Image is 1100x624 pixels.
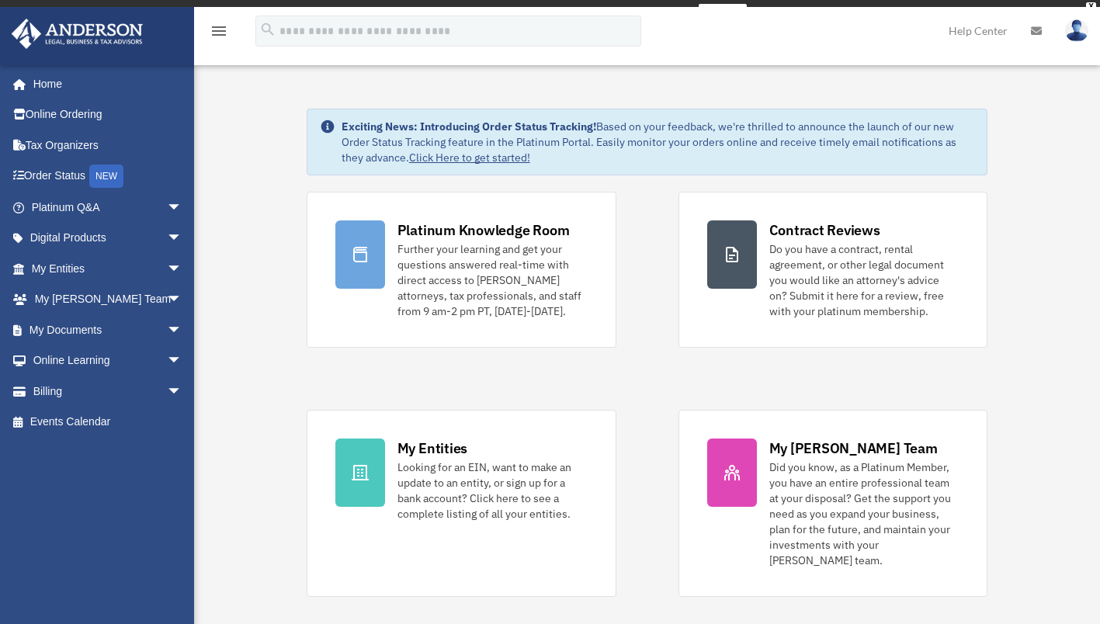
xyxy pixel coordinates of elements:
[210,27,228,40] a: menu
[7,19,147,49] img: Anderson Advisors Platinum Portal
[1086,2,1096,12] div: close
[11,314,206,345] a: My Documentsarrow_drop_down
[11,130,206,161] a: Tax Organizers
[167,253,198,285] span: arrow_drop_down
[11,161,206,192] a: Order StatusNEW
[307,410,616,597] a: My Entities Looking for an EIN, want to make an update to an entity, or sign up for a bank accoun...
[89,165,123,188] div: NEW
[11,68,198,99] a: Home
[678,192,988,348] a: Contract Reviews Do you have a contract, rental agreement, or other legal document you would like...
[11,192,206,223] a: Platinum Q&Aarrow_drop_down
[167,376,198,407] span: arrow_drop_down
[769,241,959,319] div: Do you have a contract, rental agreement, or other legal document you would like an attorney's ad...
[210,22,228,40] i: menu
[167,192,198,224] span: arrow_drop_down
[167,345,198,377] span: arrow_drop_down
[678,410,988,597] a: My [PERSON_NAME] Team Did you know, as a Platinum Member, you have an entire professional team at...
[769,220,880,240] div: Contract Reviews
[397,241,588,319] div: Further your learning and get your questions answered real-time with direct access to [PERSON_NAM...
[167,314,198,346] span: arrow_drop_down
[167,223,198,255] span: arrow_drop_down
[409,151,530,165] a: Click Here to get started!
[11,253,206,284] a: My Entitiesarrow_drop_down
[769,459,959,568] div: Did you know, as a Platinum Member, you have an entire professional team at your disposal? Get th...
[342,120,596,133] strong: Exciting News: Introducing Order Status Tracking!
[167,284,198,316] span: arrow_drop_down
[259,21,276,38] i: search
[1065,19,1088,42] img: User Pic
[397,220,570,240] div: Platinum Knowledge Room
[342,119,975,165] div: Based on your feedback, we're thrilled to announce the launch of our new Order Status Tracking fe...
[11,345,206,376] a: Online Learningarrow_drop_down
[699,4,747,23] a: survey
[11,407,206,438] a: Events Calendar
[11,376,206,407] a: Billingarrow_drop_down
[11,223,206,254] a: Digital Productsarrow_drop_down
[11,99,206,130] a: Online Ordering
[397,459,588,522] div: Looking for an EIN, want to make an update to an entity, or sign up for a bank account? Click her...
[353,4,692,23] div: Get a chance to win 6 months of Platinum for free just by filling out this
[769,439,938,458] div: My [PERSON_NAME] Team
[397,439,467,458] div: My Entities
[11,284,206,315] a: My [PERSON_NAME] Teamarrow_drop_down
[307,192,616,348] a: Platinum Knowledge Room Further your learning and get your questions answered real-time with dire...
